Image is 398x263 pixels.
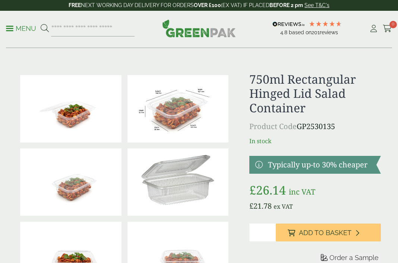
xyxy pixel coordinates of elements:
[289,29,312,35] span: Based on
[383,23,392,34] a: 0
[194,2,221,8] strong: OVER £100
[249,201,253,211] span: £
[309,20,342,27] div: 4.79 Stars
[312,29,320,35] span: 201
[280,29,289,35] span: 4.8
[272,22,305,27] img: REVIEWS.io
[269,2,303,8] strong: BEFORE 2 pm
[69,2,81,8] strong: FREE
[20,148,121,216] img: 750ml Rectangle Hinged Salad Container Closed
[320,29,338,35] span: reviews
[389,21,397,28] span: 0
[329,254,379,262] span: Order a Sample
[6,24,36,32] a: Menu
[249,121,381,132] p: GP2530135
[304,2,329,8] a: See T&C's
[249,182,286,198] bdi: 26.14
[249,121,297,131] span: Product Code
[369,25,378,32] i: My Account
[6,24,36,33] p: Menu
[249,201,272,211] bdi: 21.78
[299,229,351,237] span: Add to Basket
[276,224,381,241] button: Add to Basket
[289,187,315,197] span: inc VAT
[20,75,121,142] img: 750ml Rectangle Hinged Salad Container Open
[162,19,236,37] img: GreenPak Supplies
[249,137,381,145] p: In stock
[249,182,256,198] span: £
[127,75,229,142] img: SaladBox_750rectangle
[127,148,229,216] img: 750ml Rectangular Hinged Lid Salad Container 0
[249,72,381,115] h1: 750ml Rectangular Hinged Lid Salad Container
[383,25,392,32] i: Cart
[274,202,293,211] span: ex VAT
